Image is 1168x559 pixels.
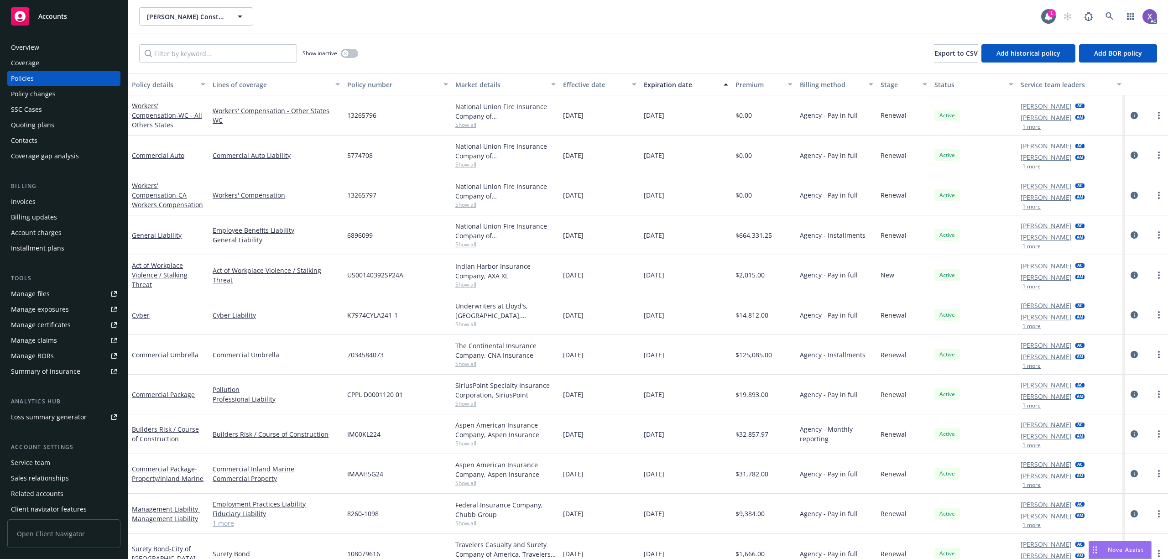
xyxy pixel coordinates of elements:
[347,80,438,89] div: Policy number
[735,110,752,120] span: $0.00
[11,149,79,163] div: Coverage gap analysis
[881,350,907,360] span: Renewal
[7,210,120,225] a: Billing updates
[1021,101,1072,111] a: [PERSON_NAME]
[644,350,664,360] span: [DATE]
[455,261,556,281] div: Indian Harbor Insurance Company, AXA XL
[938,111,956,120] span: Active
[1129,508,1140,519] a: circleInformation
[735,270,765,280] span: $2,015.00
[11,210,57,225] div: Billing updates
[1153,468,1164,479] a: more
[455,121,556,129] span: Show all
[881,469,907,479] span: Renewal
[800,110,858,120] span: Agency - Pay in full
[800,310,858,320] span: Agency - Pay in full
[7,486,120,501] a: Related accounts
[347,110,376,120] span: 13265796
[132,231,182,240] a: General Liability
[1021,471,1072,481] a: [PERSON_NAME]
[1142,9,1157,24] img: photo
[1079,7,1098,26] a: Report a Bug
[7,302,120,317] a: Manage exposures
[213,235,340,245] a: General Liability
[1022,482,1041,488] button: 1 more
[1153,190,1164,201] a: more
[881,80,917,89] div: Stage
[1021,272,1072,282] a: [PERSON_NAME]
[644,390,664,399] span: [DATE]
[1089,541,1100,559] div: Drag to move
[7,349,120,363] a: Manage BORs
[881,509,907,518] span: Renewal
[1021,420,1072,429] a: [PERSON_NAME]
[455,80,546,89] div: Market details
[1121,7,1140,26] a: Switch app
[38,13,67,20] span: Accounts
[735,190,752,200] span: $0.00
[1108,546,1144,554] span: Nova Assist
[7,519,120,548] span: Open Client Navigator
[1129,309,1140,320] a: circleInformation
[1129,389,1140,400] a: circleInformation
[455,281,556,288] span: Show all
[881,110,907,120] span: Renewal
[132,505,200,523] a: Management Liability
[11,194,36,209] div: Invoices
[800,509,858,518] span: Agency - Pay in full
[796,73,877,95] button: Billing method
[1021,232,1072,242] a: [PERSON_NAME]
[881,310,907,320] span: Renewal
[7,40,120,55] a: Overview
[347,230,373,240] span: 6896099
[132,350,198,359] a: Commercial Umbrella
[11,71,34,86] div: Policies
[455,320,556,328] span: Show all
[7,133,120,148] a: Contacts
[7,194,120,209] a: Invoices
[213,509,340,518] a: Fiduciary Liability
[735,350,772,360] span: $125,085.00
[938,549,956,558] span: Active
[1153,508,1164,519] a: more
[213,151,340,160] a: Commercial Auto Liability
[996,49,1060,57] span: Add historical policy
[877,73,931,95] button: Stage
[139,44,297,63] input: Filter by keyword...
[1022,363,1041,369] button: 1 more
[1021,392,1072,401] a: [PERSON_NAME]
[938,151,956,159] span: Active
[213,350,340,360] a: Commercial Umbrella
[1022,284,1041,289] button: 1 more
[11,364,80,379] div: Summary of insurance
[455,182,556,201] div: National Union Fire Insurance Company of [GEOGRAPHIC_DATA], [GEOGRAPHIC_DATA], AIG
[11,56,39,70] div: Coverage
[644,509,664,518] span: [DATE]
[1129,270,1140,281] a: circleInformation
[640,73,732,95] button: Expiration date
[644,190,664,200] span: [DATE]
[1153,309,1164,320] a: more
[213,474,340,483] a: Commercial Property
[1021,460,1072,469] a: [PERSON_NAME]
[213,518,340,528] a: 1 more
[7,397,120,406] div: Analytics hub
[1129,349,1140,360] a: circleInformation
[213,266,340,285] a: Act of Workplace Violence / Stalking Threat
[347,390,403,399] span: CPPL D0001120 01
[735,509,765,518] span: $9,384.00
[1100,7,1119,26] a: Search
[455,201,556,209] span: Show all
[213,394,340,404] a: Professional Liability
[563,190,584,200] span: [DATE]
[644,110,664,120] span: [DATE]
[11,349,54,363] div: Manage BORs
[347,270,403,280] span: US00140392SP24A
[1021,113,1072,122] a: [PERSON_NAME]
[7,241,120,256] a: Installment plans
[455,519,556,527] span: Show all
[563,549,584,559] span: [DATE]
[132,151,184,160] a: Commercial Auto
[732,73,797,95] button: Premium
